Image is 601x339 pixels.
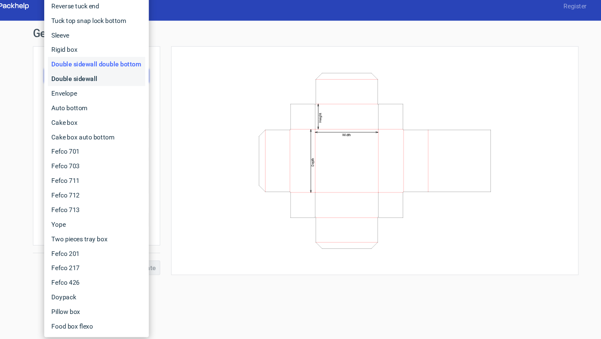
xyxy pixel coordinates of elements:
[64,140,153,154] div: Fefco 701
[64,127,153,140] div: Cake box auto bottom
[64,20,153,33] div: Tuck top snap lock bottom
[530,9,565,18] a: Register
[64,167,153,180] div: Fefco 711
[64,301,153,314] div: Food box flexo
[64,33,153,47] div: Sleeve
[60,9,95,18] a: Dielines
[50,33,551,43] h1: Generate new dieline
[64,274,153,287] div: Doypack
[64,154,153,167] div: Fefco 703
[312,111,316,120] text: Height
[334,129,342,133] text: Width
[64,194,153,207] div: Fefco 713
[64,87,153,100] div: Envelope
[64,114,153,127] div: Cake box
[64,100,153,114] div: Auto bottom
[64,60,153,73] div: Double sidewall double bottom
[305,152,309,160] text: Depth
[64,261,153,274] div: Fefco 426
[64,234,153,247] div: Fefco 201
[64,247,153,261] div: Fefco 217
[64,47,153,60] div: Rigid box
[64,7,153,20] div: Reverse tuck end
[64,220,153,234] div: Two pieces tray box
[64,73,153,87] div: Double sidewall
[64,207,153,220] div: Yope
[64,287,153,301] div: Pillow box
[64,180,153,194] div: Fefco 712
[565,9,594,18] a: Log in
